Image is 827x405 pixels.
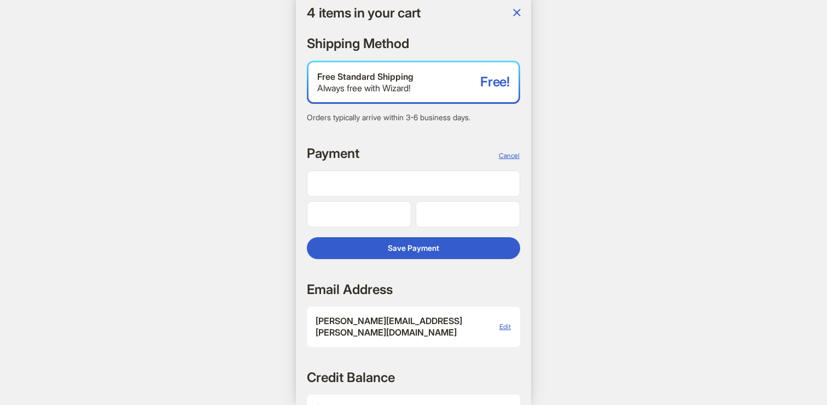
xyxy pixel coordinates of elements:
[307,281,393,298] h2: Email Address
[307,113,520,122] div: Orders typically arrive within 3-6 business days.
[480,75,510,89] span: Free!
[307,369,395,386] h2: Credit Balance
[317,83,480,94] div: Always free with Wizard!
[307,145,359,162] h2: Payment
[312,178,515,189] iframe: Secure payment input frame
[312,209,406,219] iframe: Secure payment input frame
[316,315,499,338] span: [PERSON_NAME][EMAIL_ADDRESS][PERSON_NAME][DOMAIN_NAME]
[317,71,480,83] div: Free Standard Shipping
[307,35,409,52] h2: Shipping Method
[499,322,511,331] span: Edit
[307,6,421,20] h1: 4 items in your cart
[499,315,511,338] button: Edit
[421,209,515,219] iframe: Secure payment input frame
[388,243,439,253] span: Save Payment
[499,151,520,160] span: Cancel
[307,237,520,259] button: Save Payment
[498,151,520,160] button: Cancel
